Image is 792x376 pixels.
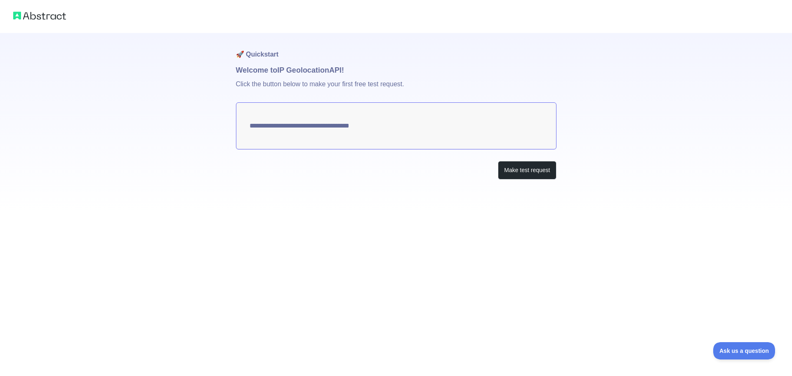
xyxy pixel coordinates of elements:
h1: Welcome to IP Geolocation API! [236,64,556,76]
button: Make test request [498,161,556,180]
h1: 🚀 Quickstart [236,33,556,64]
p: Click the button below to make your first free test request. [236,76,556,102]
iframe: Toggle Customer Support [713,342,775,359]
img: Abstract logo [13,10,66,21]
